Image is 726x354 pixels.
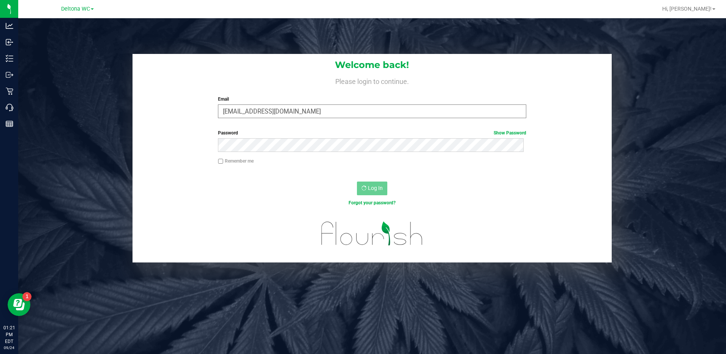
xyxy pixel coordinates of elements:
label: Email [218,96,526,103]
iframe: Resource center [8,293,30,316]
iframe: Resource center unread badge [22,292,32,301]
input: Remember me [218,159,223,164]
a: Show Password [494,130,526,136]
p: 01:21 PM EDT [3,324,15,345]
h1: Welcome back! [133,60,612,70]
inline-svg: Reports [6,120,13,128]
h4: Please login to continue. [133,76,612,85]
span: Hi, [PERSON_NAME]! [662,6,712,12]
span: Deltona WC [61,6,90,12]
inline-svg: Inbound [6,38,13,46]
inline-svg: Retail [6,87,13,95]
span: Log In [368,185,383,191]
button: Log In [357,182,387,195]
inline-svg: Inventory [6,55,13,62]
inline-svg: Analytics [6,22,13,30]
img: flourish_logo.svg [312,214,432,253]
inline-svg: Outbound [6,71,13,79]
inline-svg: Call Center [6,104,13,111]
span: Password [218,130,238,136]
p: 09/24 [3,345,15,351]
label: Remember me [218,158,254,164]
a: Forgot your password? [349,200,396,205]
